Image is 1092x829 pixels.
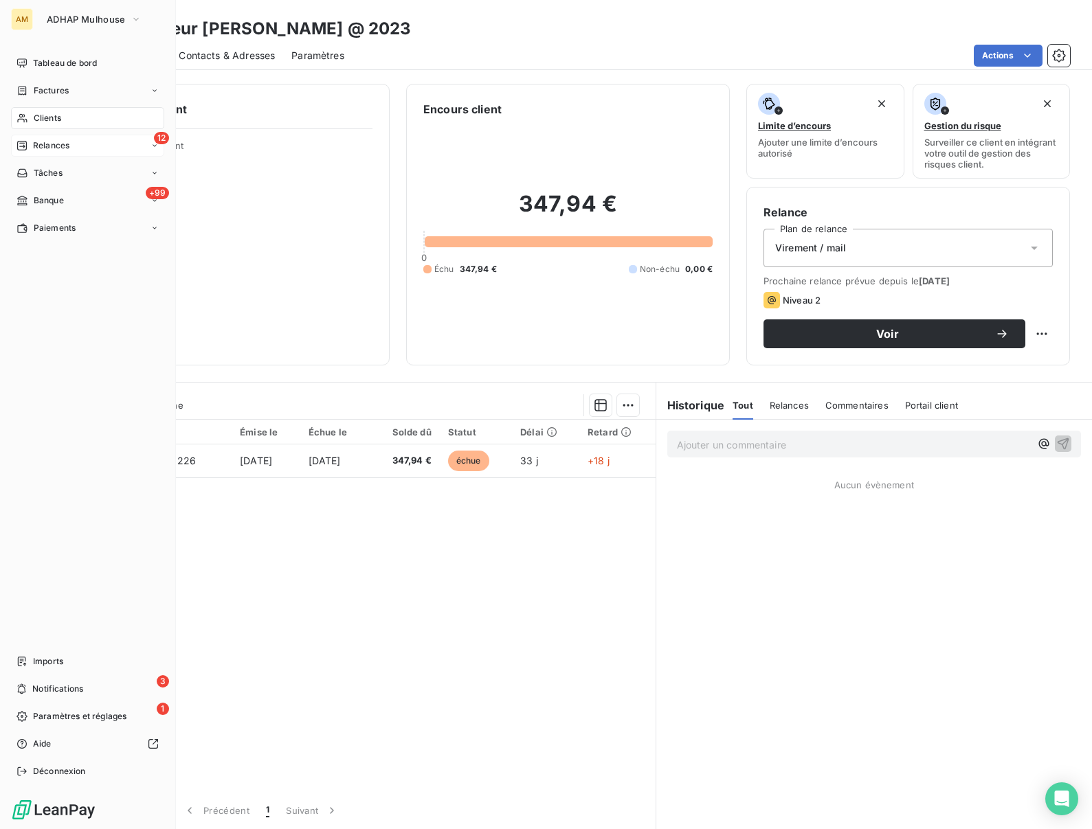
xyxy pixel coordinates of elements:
[179,49,275,63] span: Contacts & Adresses
[520,427,571,438] div: Délai
[758,120,831,131] span: Limite d’encours
[434,263,454,275] span: Échu
[175,796,258,825] button: Précédent
[32,683,83,695] span: Notifications
[588,455,610,466] span: +18 j
[34,167,63,179] span: Tâches
[34,112,61,124] span: Clients
[520,455,538,466] span: 33 j
[291,49,344,63] span: Paramètres
[83,101,372,117] h6: Informations client
[34,222,76,234] span: Paiements
[924,137,1059,170] span: Surveiller ce client en intégrant votre outil de gestion des risques client.
[733,400,753,411] span: Tout
[11,8,33,30] div: AM
[240,427,292,438] div: Émise le
[448,427,504,438] div: Statut
[34,194,64,207] span: Banque
[309,455,341,466] span: [DATE]
[764,204,1053,220] h6: Relance
[1045,782,1078,815] div: Open Intercom Messenger
[240,455,272,466] span: [DATE]
[421,252,427,263] span: 0
[460,263,497,275] span: 347,94 €
[423,101,502,117] h6: Encours client
[588,427,647,438] div: Retard
[780,328,995,339] span: Voir
[656,397,725,413] h6: Historique
[11,733,164,755] a: Aide
[121,16,411,41] h3: Monsieur [PERSON_NAME] @ 2023
[423,190,713,231] h2: 347,94 €
[919,275,950,286] span: [DATE]
[685,263,713,275] span: 0,00 €
[775,241,846,255] span: Virement / mail
[378,454,432,468] span: 347,94 €
[905,400,958,411] span: Portail client
[111,140,372,159] span: Propriétés Client
[974,45,1043,67] button: Actions
[924,120,1001,131] span: Gestion du risque
[157,675,169,688] span: 3
[834,479,914,490] span: Aucun évènement
[34,84,69,97] span: Factures
[33,655,63,668] span: Imports
[33,57,97,69] span: Tableau de bord
[266,804,269,817] span: 1
[33,765,86,777] span: Déconnexion
[378,427,432,438] div: Solde dû
[11,799,96,821] img: Logo LeanPay
[448,451,489,471] span: échue
[258,796,278,825] button: 1
[33,710,126,723] span: Paramètres et réglages
[33,738,52,750] span: Aide
[764,275,1053,286] span: Prochaine relance prévue depuis le
[913,84,1071,179] button: Gestion du risqueSurveiller ce client en intégrant votre outil de gestion des risques client.
[33,139,69,152] span: Relances
[154,132,169,144] span: 12
[146,187,169,199] span: +99
[825,400,889,411] span: Commentaires
[746,84,904,179] button: Limite d’encoursAjouter une limite d’encours autorisé
[758,137,893,159] span: Ajouter une limite d’encours autorisé
[640,263,680,275] span: Non-échu
[764,319,1025,348] button: Voir
[47,14,125,25] span: ADHAP Mulhouse
[278,796,347,825] button: Suivant
[770,400,809,411] span: Relances
[157,703,169,715] span: 1
[783,295,821,306] span: Niveau 2
[309,427,361,438] div: Échue le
